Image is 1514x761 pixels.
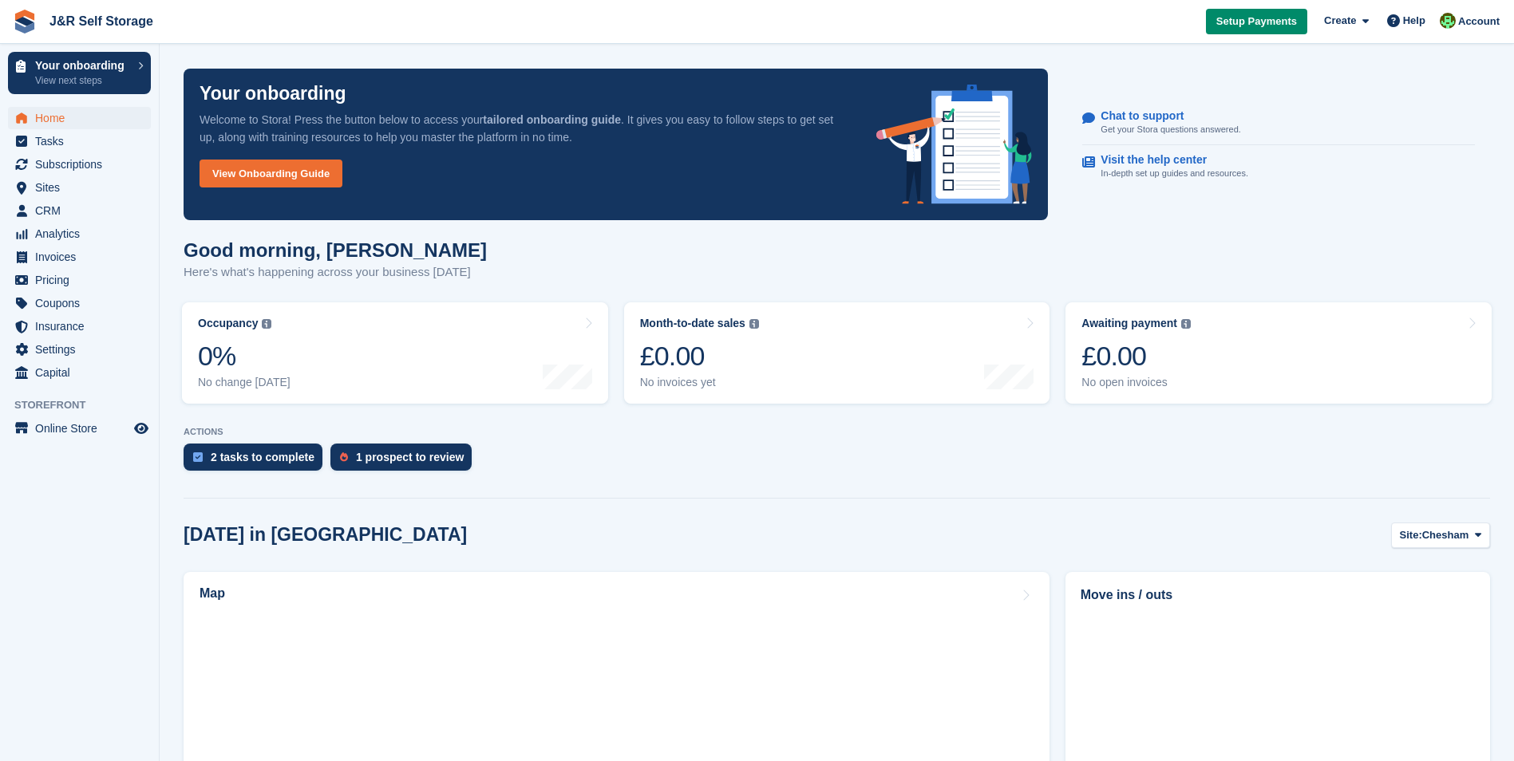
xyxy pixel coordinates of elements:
[1082,101,1475,145] a: Chat to support Get your Stora questions answered.
[198,376,291,389] div: No change [DATE]
[876,85,1033,204] img: onboarding-info-6c161a55d2c0e0a8cae90662b2fe09162a5109e8cc188191df67fb4f79e88e88.svg
[8,52,151,94] a: Your onboarding View next steps
[749,319,759,329] img: icon-info-grey-7440780725fd019a000dd9b08b2336e03edf1995a4989e88bcd33f0948082b44.svg
[1101,109,1227,123] p: Chat to support
[1181,319,1191,329] img: icon-info-grey-7440780725fd019a000dd9b08b2336e03edf1995a4989e88bcd33f0948082b44.svg
[35,153,131,175] span: Subscriptions
[330,444,480,479] a: 1 prospect to review
[1400,527,1422,543] span: Site:
[8,153,151,175] a: menu
[1101,153,1235,167] p: Visit the help center
[35,315,131,337] span: Insurance
[198,340,291,373] div: 0%
[184,524,467,546] h2: [DATE] in [GEOGRAPHIC_DATA]
[483,113,621,126] strong: tailored onboarding guide
[8,199,151,222] a: menu
[8,417,151,440] a: menu
[8,338,151,361] a: menu
[35,107,131,129] span: Home
[184,239,487,261] h1: Good morning, [PERSON_NAME]
[13,10,37,34] img: stora-icon-8386f47178a22dfd0bd8f6a31ec36ba5ce8667c1dd55bd0f319d3a0aa187defe.svg
[1324,13,1356,29] span: Create
[1216,14,1297,30] span: Setup Payments
[35,60,130,71] p: Your onboarding
[193,452,203,462] img: task-75834270c22a3079a89374b754ae025e5fb1db73e45f91037f5363f120a921f8.svg
[1065,302,1492,404] a: Awaiting payment £0.00 No open invoices
[1422,527,1469,543] span: Chesham
[182,302,608,404] a: Occupancy 0% No change [DATE]
[35,292,131,314] span: Coupons
[8,292,151,314] a: menu
[640,376,759,389] div: No invoices yet
[8,361,151,384] a: menu
[43,8,160,34] a: J&R Self Storage
[8,315,151,337] a: menu
[184,427,1490,437] p: ACTIONS
[1081,317,1177,330] div: Awaiting payment
[198,317,258,330] div: Occupancy
[640,317,745,330] div: Month-to-date sales
[211,451,314,463] div: 2 tasks to complete
[1101,167,1248,180] p: In-depth set up guides and resources.
[184,263,487,282] p: Here's what's happening across your business [DATE]
[624,302,1050,404] a: Month-to-date sales £0.00 No invoices yet
[262,319,271,329] img: icon-info-grey-7440780725fd019a000dd9b08b2336e03edf1995a4989e88bcd33f0948082b44.svg
[1082,145,1475,188] a: Visit the help center In-depth set up guides and resources.
[8,246,151,268] a: menu
[35,73,130,88] p: View next steps
[184,444,330,479] a: 2 tasks to complete
[1403,13,1425,29] span: Help
[8,130,151,152] a: menu
[1206,9,1307,35] a: Setup Payments
[8,223,151,245] a: menu
[1081,586,1475,605] h2: Move ins / outs
[200,85,346,103] p: Your onboarding
[35,269,131,291] span: Pricing
[35,361,131,384] span: Capital
[8,107,151,129] a: menu
[356,451,464,463] div: 1 prospect to review
[8,269,151,291] a: menu
[1081,376,1191,389] div: No open invoices
[1081,340,1191,373] div: £0.00
[35,199,131,222] span: CRM
[1440,13,1456,29] img: Steve Pollicott
[35,417,131,440] span: Online Store
[35,130,131,152] span: Tasks
[200,586,225,601] h2: Map
[1101,123,1240,136] p: Get your Stora questions answered.
[200,111,851,146] p: Welcome to Stora! Press the button below to access your . It gives you easy to follow steps to ge...
[35,176,131,199] span: Sites
[640,340,759,373] div: £0.00
[200,160,342,187] a: View Onboarding Guide
[340,452,348,462] img: prospect-51fa495bee0391a8d652442698ab0144808aea92771e9ea1ae160a38d050c398.svg
[8,176,151,199] a: menu
[1458,14,1500,30] span: Account
[14,397,159,413] span: Storefront
[132,419,151,438] a: Preview store
[35,223,131,245] span: Analytics
[35,338,131,361] span: Settings
[1391,522,1490,549] button: Site: Chesham
[35,246,131,268] span: Invoices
